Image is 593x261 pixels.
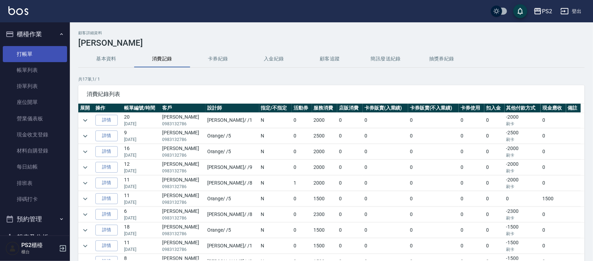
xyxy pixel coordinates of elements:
a: 掃碼打卡 [3,191,67,207]
a: 詳情 [95,115,118,126]
a: 每日結帳 [3,159,67,175]
a: 掛單列表 [3,78,67,94]
button: 入金紀錄 [246,51,302,67]
h2: 顧客詳細資料 [78,31,585,35]
td: 0 [337,207,363,222]
td: 0 [541,223,566,238]
td: 0 [459,128,484,144]
td: N [259,238,292,254]
button: expand row [80,131,91,141]
td: 0 [292,128,312,144]
td: 0 [484,207,504,222]
p: 0983132786 [162,215,204,221]
td: 2500 [312,128,338,144]
td: 0 [541,160,566,175]
p: 0983132786 [162,168,204,174]
td: 20 [122,113,160,128]
td: 1500 [312,238,338,254]
td: 0 [363,223,408,238]
p: 刷卡 [506,184,539,190]
td: 6 [122,207,160,222]
td: 0 [459,238,484,254]
p: [DATE] [124,184,159,190]
td: [PERSON_NAME] / /9 [205,160,259,175]
td: 0 [484,191,504,207]
button: 櫃檯作業 [3,25,67,43]
a: 打帳單 [3,46,67,62]
td: 0 [459,223,484,238]
td: [PERSON_NAME] [160,113,205,128]
td: [PERSON_NAME] [160,128,205,144]
th: 卡券使用 [459,104,484,113]
td: Orange / /5 [205,144,259,159]
th: 店販消費 [337,104,363,113]
td: -2000 [505,113,541,128]
th: 其他付款方式 [505,104,541,113]
td: 0 [408,128,459,144]
td: 11 [122,191,160,207]
td: 0 [337,191,363,207]
td: 0 [408,207,459,222]
td: [PERSON_NAME] [160,238,205,254]
th: 展開 [78,104,94,113]
p: 0983132786 [162,246,204,253]
td: 0 [337,176,363,191]
th: 備註 [566,104,581,113]
td: -1500 [505,223,541,238]
td: 1500 [312,223,338,238]
td: -2300 [505,207,541,222]
td: 0 [541,176,566,191]
p: 刷卡 [506,246,539,253]
td: [PERSON_NAME] [160,144,205,159]
td: N [259,144,292,159]
th: 現金應收 [541,104,566,113]
td: 0 [363,160,408,175]
td: 11 [122,176,160,191]
a: 詳情 [95,130,118,141]
td: 0 [337,238,363,254]
th: 客戶 [160,104,205,113]
button: expand row [80,225,91,236]
a: 詳情 [95,240,118,251]
td: 0 [292,144,312,159]
button: expand row [80,178,91,188]
td: 0 [363,238,408,254]
td: 0 [337,160,363,175]
td: 0 [459,207,484,222]
td: 11 [122,238,160,254]
div: PS2 [542,7,552,16]
td: [PERSON_NAME] / /8 [205,207,259,222]
td: -2000 [505,160,541,175]
p: 0983132786 [162,184,204,190]
td: 0 [337,144,363,159]
a: 排班表 [3,175,67,191]
h5: PS2櫃檯 [21,242,57,249]
td: N [259,176,292,191]
p: [DATE] [124,231,159,237]
td: N [259,191,292,207]
td: 0 [484,238,504,254]
a: 詳情 [95,225,118,236]
td: 0 [363,176,408,191]
p: [DATE] [124,215,159,221]
td: 0 [541,128,566,144]
td: [PERSON_NAME] / /8 [205,176,259,191]
td: [PERSON_NAME] [160,160,205,175]
td: -1500 [505,238,541,254]
a: 詳情 [95,193,118,204]
td: 0 [292,160,312,175]
a: 材料自購登錄 [3,143,67,159]
td: 2000 [312,144,338,159]
p: 刷卡 [506,152,539,158]
th: 卡券販賣(不入業績) [408,104,459,113]
td: 2000 [312,160,338,175]
td: [PERSON_NAME] [160,191,205,207]
p: 0983132786 [162,231,204,237]
td: 0 [408,191,459,207]
td: 0 [408,113,459,128]
button: expand row [80,147,91,157]
td: 0 [484,160,504,175]
td: 0 [363,191,408,207]
th: 卡券販賣(入業績) [363,104,408,113]
p: 刷卡 [506,168,539,174]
